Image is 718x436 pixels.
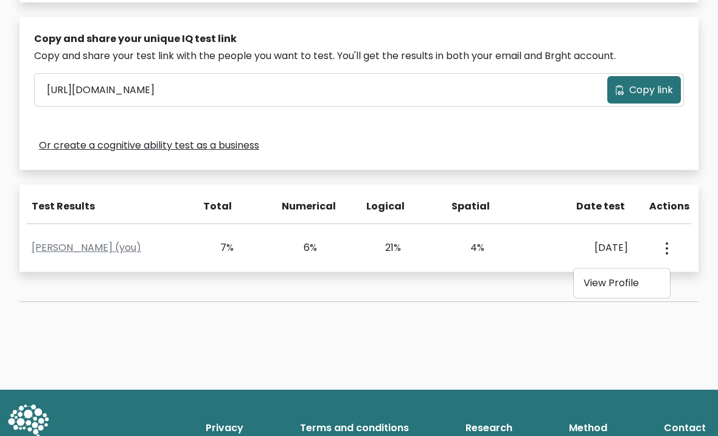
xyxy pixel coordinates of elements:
[34,32,684,46] div: Copy and share your unique IQ test link
[197,199,232,214] div: Total
[282,199,317,214] div: Numerical
[451,199,487,214] div: Spatial
[574,273,670,293] a: View Profile
[34,49,684,63] div: Copy and share your test link with the people you want to test. You'll get the results in both yo...
[534,241,628,255] div: [DATE]
[607,76,681,104] button: Copy link
[366,199,402,214] div: Logical
[32,199,182,214] div: Test Results
[536,199,635,214] div: Date test
[649,199,691,214] div: Actions
[32,241,141,255] a: [PERSON_NAME] (you)
[199,241,234,255] div: 7%
[39,138,259,153] a: Or create a cognitive ability test as a business
[366,241,401,255] div: 21%
[283,241,318,255] div: 6%
[629,83,673,97] span: Copy link
[450,241,485,255] div: 4%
